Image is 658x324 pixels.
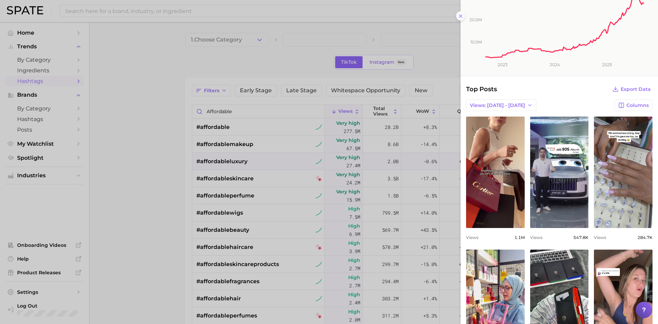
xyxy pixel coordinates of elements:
span: 1.1m [514,235,525,240]
span: Views [594,235,606,240]
tspan: 20.0m [470,17,482,22]
tspan: 2025 [602,62,612,67]
tspan: 2023 [498,62,508,67]
button: Views: [DATE] - [DATE] [466,99,536,111]
span: Views [466,235,478,240]
span: Views [530,235,543,240]
span: Columns [626,103,649,108]
span: 547.8k [573,235,588,240]
button: Columns [614,99,653,111]
span: Views: [DATE] - [DATE] [470,103,525,108]
tspan: 2024 [550,62,560,67]
tspan: 10.0m [471,39,482,45]
button: Export Data [611,84,653,94]
span: 284.7k [637,235,653,240]
span: Export Data [621,86,651,92]
span: Top Posts [466,84,497,94]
